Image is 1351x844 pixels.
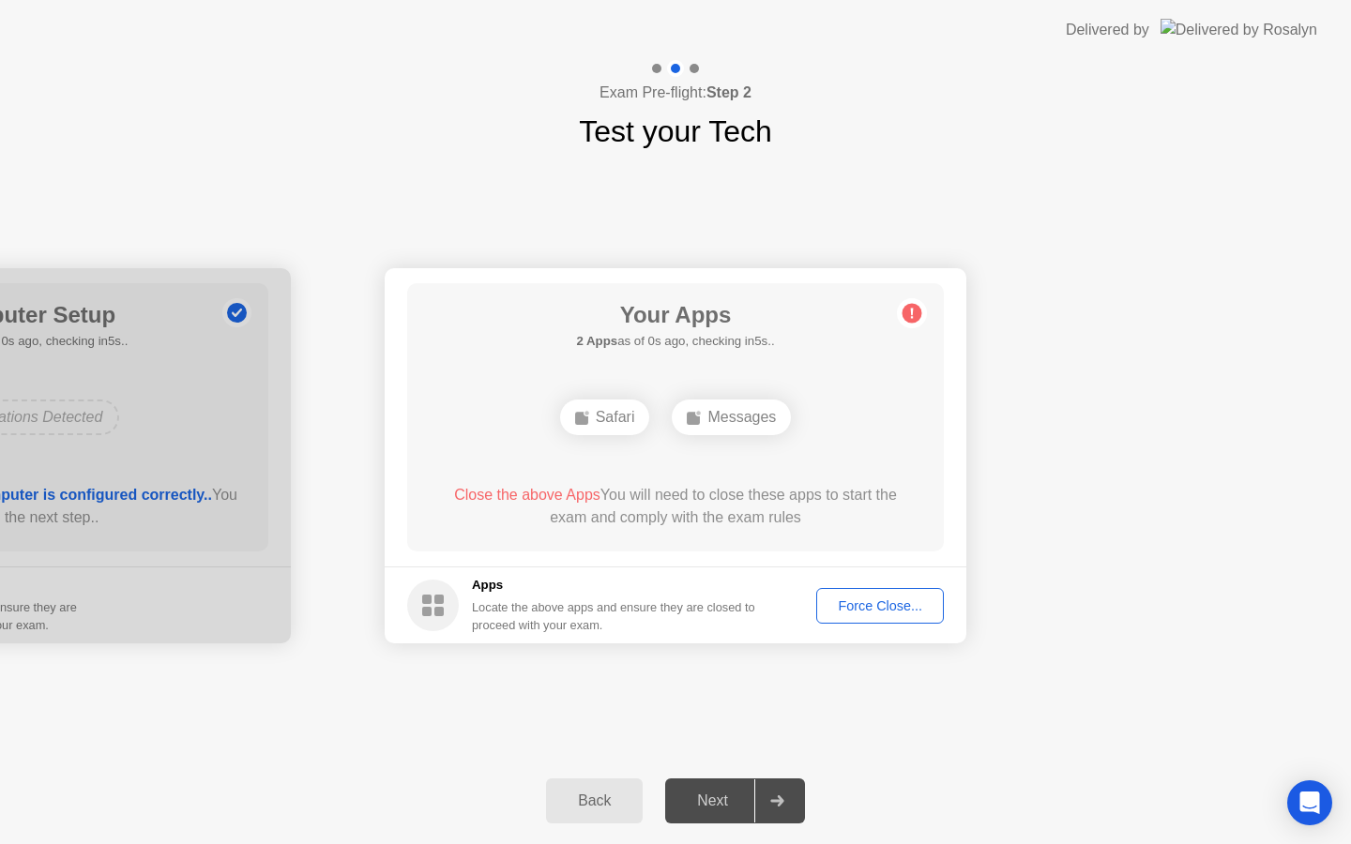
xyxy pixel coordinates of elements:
[706,84,751,100] b: Step 2
[576,332,774,351] h5: as of 0s ago, checking in5s..
[454,487,600,503] span: Close the above Apps
[1161,19,1317,40] img: Delivered by Rosalyn
[546,778,643,823] button: Back
[1287,780,1332,825] div: Open Intercom Messenger
[560,399,650,435] div: Safari
[472,576,756,595] h5: Apps
[823,598,937,613] div: Force Close...
[665,778,805,823] button: Next
[671,792,754,809] div: Next
[1066,19,1149,41] div: Delivered by
[672,399,791,435] div: Messages
[576,334,617,348] b: 2 Apps
[472,598,756,634] div: Locate the above apps and ensure they are closed to proceed with your exam.
[434,484,918,529] div: You will need to close these apps to start the exam and comply with the exam rules
[579,109,772,154] h1: Test your Tech
[816,588,944,624] button: Force Close...
[552,792,637,809] div: Back
[600,82,751,104] h4: Exam Pre-flight:
[576,298,774,332] h1: Your Apps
